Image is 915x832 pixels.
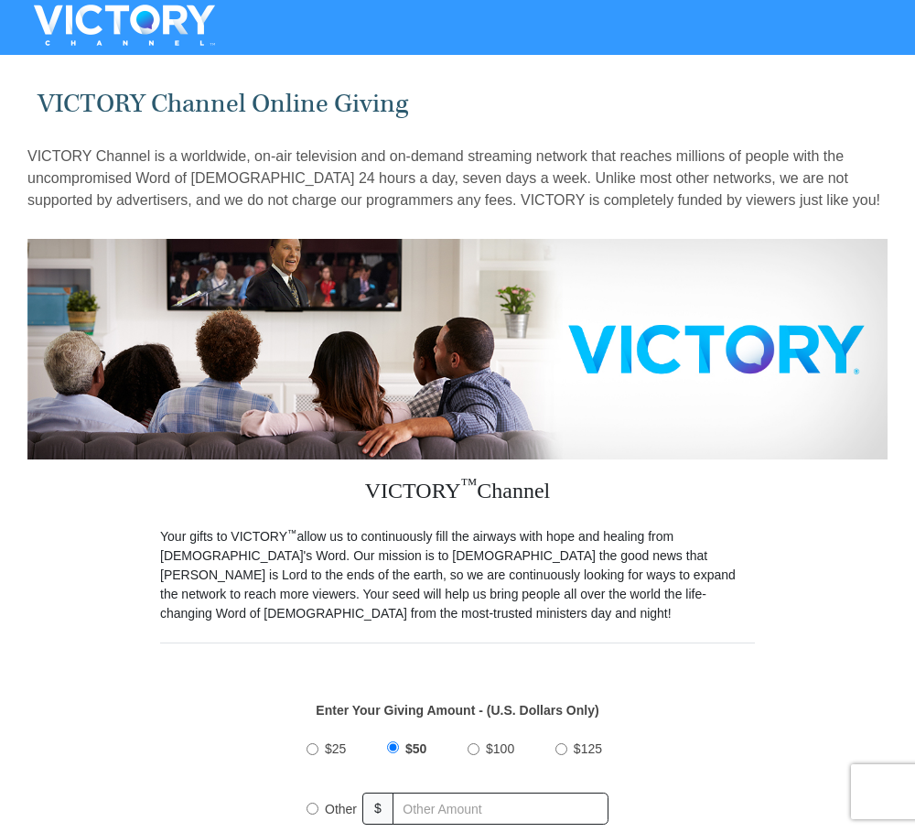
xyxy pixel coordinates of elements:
[325,741,346,756] span: $25
[316,703,598,718] strong: Enter Your Giving Amount - (U.S. Dollars Only)
[38,89,878,119] h1: VICTORY Channel Online Giving
[574,741,602,756] span: $125
[362,793,393,825] span: $
[27,146,888,211] p: VICTORY Channel is a worldwide, on-air television and on-demand streaming network that reaches mi...
[486,741,514,756] span: $100
[160,459,755,527] h3: VICTORY Channel
[287,527,297,538] sup: ™
[325,802,357,816] span: Other
[10,5,239,46] img: VICTORYTHON - VICTORY Channel
[160,527,755,623] p: Your gifts to VICTORY allow us to continuously fill the airways with hope and healing from [DEMOG...
[393,793,608,825] input: Other Amount
[405,741,426,756] span: $50
[461,475,478,493] sup: ™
